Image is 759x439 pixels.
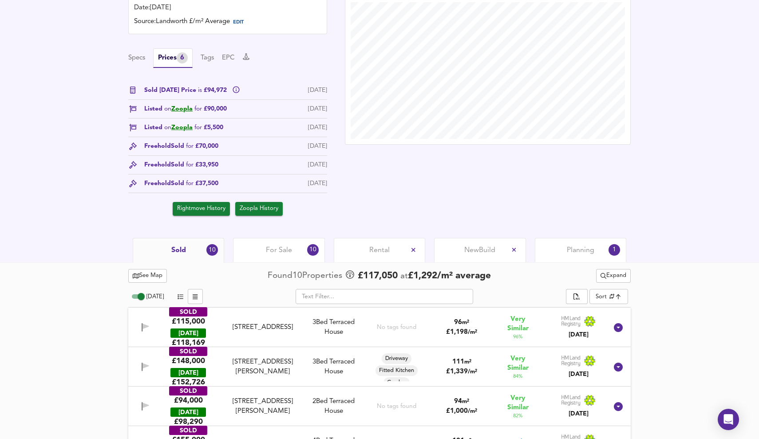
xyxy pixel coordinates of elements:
div: [DATE] [170,368,206,377]
div: [DATE] [308,123,327,132]
a: Zoopla [171,124,193,131]
div: [DATE] [308,104,327,114]
input: Text Filter... [296,289,473,304]
span: New Build [464,245,495,255]
div: 10 [307,244,319,256]
div: [DATE] [308,142,327,151]
span: m² [464,359,471,365]
div: No tags found [377,323,416,332]
span: See Map [133,271,162,281]
span: Driveway [382,355,411,363]
div: [STREET_ADDRESS][PERSON_NAME] [225,397,301,416]
span: [DATE] [146,294,164,300]
img: Land Registry [561,355,596,367]
div: 3 Bed Terraced House [304,357,363,376]
button: Zoopla History [235,202,283,216]
div: 1 [609,244,620,256]
div: 132 Thompson Street West, DL3 0HH [221,357,304,376]
div: [DATE] [308,160,327,170]
span: £ 1,198 [446,329,477,336]
div: Sort [589,289,628,304]
span: on [164,124,171,131]
div: £148,000 [172,356,205,366]
div: SOLD£148,000 [DATE]£152,726[STREET_ADDRESS][PERSON_NAME]3Bed Terraced HouseDrivewayFitted Kitchen... [128,347,631,387]
span: for [186,162,194,168]
span: For Sale [266,245,292,255]
button: Tags [201,53,214,63]
span: Rental [369,245,390,255]
span: on [164,106,171,112]
div: SOLD [169,426,207,435]
span: £ 1,339 [446,368,477,375]
span: £ 118,169 [172,338,205,348]
span: £ 117,050 [358,269,398,283]
div: [STREET_ADDRESS][PERSON_NAME] [225,357,301,376]
div: Open Intercom Messenger [718,409,739,430]
div: Freehold [144,179,218,188]
div: Found 10 Propert ies [268,270,344,282]
div: SOLD£94,000 [DATE]£98,290[STREET_ADDRESS][PERSON_NAME]2Bed Terraced HouseNo tags found94m²£1,000/... [128,387,631,426]
div: [DATE] [561,409,596,418]
div: [DATE] [561,370,596,379]
span: Sold £37,500 [171,179,218,188]
button: Prices6 [153,48,193,68]
span: Listed £5,500 [144,123,223,132]
span: 111 [452,359,464,365]
div: Freehold [144,160,218,170]
svg: Show Details [613,362,624,372]
span: £ 152,726 [172,377,205,387]
span: Sold £33,950 [171,160,218,170]
span: 94 [454,398,462,405]
div: Source: Landworth £/m² Average [134,17,321,28]
div: 6 [177,52,188,63]
div: 2 Bed Terraced House [304,397,363,416]
div: SOLD [169,307,207,316]
span: 82 % [513,412,522,419]
span: for [194,106,202,112]
span: Sold £70,000 [171,142,218,151]
div: Date: [DATE] [134,3,321,13]
span: is [198,87,202,93]
div: [DATE] [170,328,206,338]
div: No tags found [377,402,416,411]
div: Prices [158,52,188,63]
span: m² [462,399,469,404]
span: 84 % [513,373,522,380]
span: / m² [468,329,477,335]
div: [DATE] [170,407,206,417]
img: Land Registry [561,395,596,406]
span: Planning [567,245,594,255]
span: Listed £90,000 [144,104,227,114]
span: / m² [468,408,477,414]
span: £ 1,000 [446,408,477,415]
span: for [186,143,194,149]
span: for [186,180,194,186]
span: / m² [468,369,477,375]
span: m² [462,320,469,325]
button: Specs [128,53,145,63]
div: Garden [383,377,410,388]
span: at [400,272,408,281]
span: for [194,124,202,131]
div: [STREET_ADDRESS] [225,323,301,332]
svg: Show Details [613,401,624,412]
span: Expand [601,271,626,281]
div: [DATE] [308,86,327,95]
span: £ 1,292 / m² average [408,271,491,281]
div: [DATE] [308,179,327,188]
span: EDIT [233,20,244,25]
span: Zoopla History [240,204,278,214]
span: Sold [DATE] Price £94,972 [144,86,229,95]
span: Fitted Kitchen [376,367,418,375]
span: 96 [454,319,462,326]
span: 96 % [513,333,522,340]
span: Very Similar [499,315,537,333]
button: Rightmove History [173,202,230,216]
div: £94,000 [174,395,203,405]
div: £115,000 [172,316,205,326]
span: Very Similar [499,354,537,373]
div: 3 Bed Terraced House [304,318,363,337]
span: Very Similar [499,394,537,412]
div: 29 Crosby Street, DL3 0HD [221,397,304,416]
div: Sort [596,293,607,301]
